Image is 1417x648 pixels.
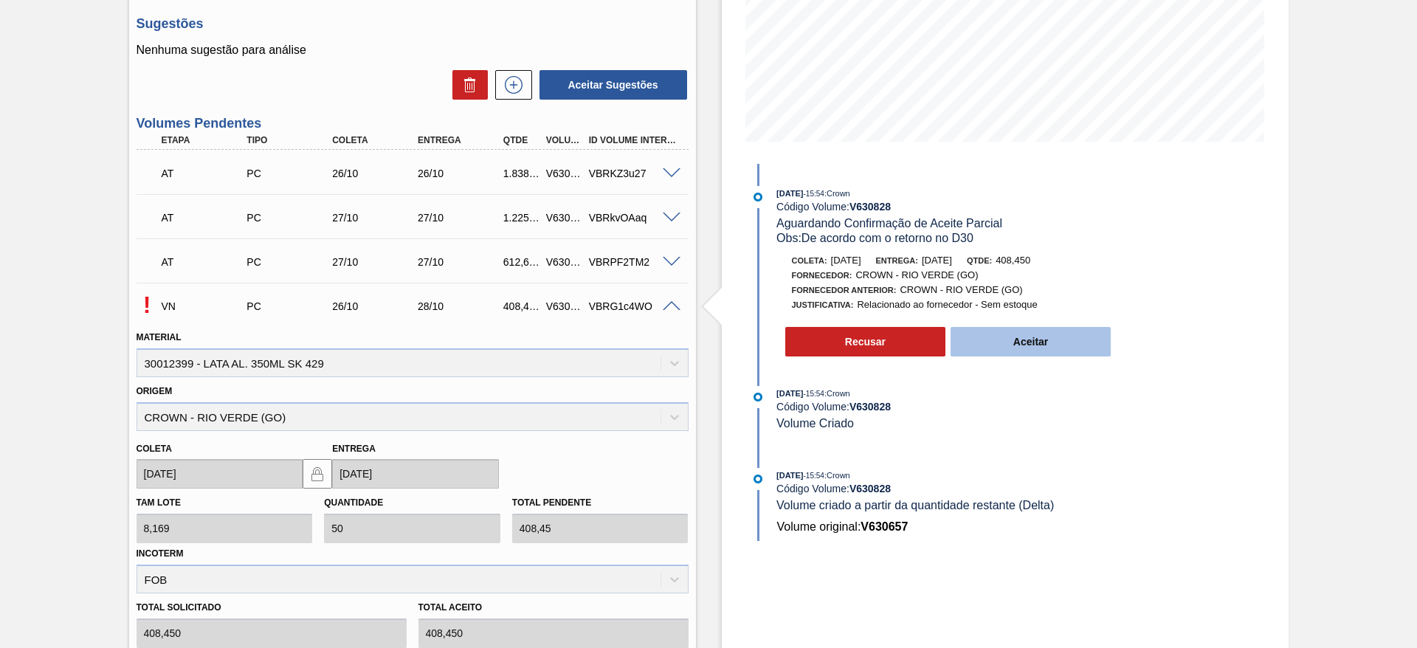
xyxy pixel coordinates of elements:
[328,135,424,145] div: Coleta
[776,471,803,480] span: [DATE]
[542,135,587,145] div: Volume Portal
[158,201,254,234] div: Aguardando Informações de Transporte
[158,290,254,323] div: Aguardando Confirmação de Aceite Parcial
[532,69,689,101] div: Aceitar Sugestões
[137,459,303,489] input: dd/mm/yyyy
[137,16,689,32] h3: Sugestões
[849,401,891,413] strong: V 630828
[804,390,824,398] span: - 15:54
[754,193,762,201] img: atual
[542,212,587,224] div: V630656
[776,232,973,244] span: Obs: De acordo com o retorno no D30
[137,292,158,319] p: Pendente de aceite
[792,256,827,265] span: Coleta:
[777,520,861,533] span: Volume original:
[585,168,681,179] div: VBRKZ3u27
[332,459,499,489] input: dd/mm/yyyy
[243,168,339,179] div: Pedido de Compra
[792,286,897,294] span: Fornecedor Anterior:
[512,497,591,508] label: Total pendente
[414,256,510,268] div: 27/10/2025
[776,189,803,198] span: [DATE]
[414,300,510,312] div: 28/10/2025
[308,465,326,483] img: locked
[243,135,339,145] div: Tipo
[585,135,681,145] div: Id Volume Interno
[500,168,544,179] div: 1.838,025
[137,548,184,559] label: Incoterm
[328,256,424,268] div: 27/10/2025
[824,189,850,198] span: : Crown
[804,190,824,198] span: - 15:54
[500,300,544,312] div: 408,450
[158,135,254,145] div: Etapa
[137,444,172,454] label: Coleta
[243,212,339,224] div: Pedido de Compra
[861,520,908,533] strong: V 630657
[855,269,978,280] span: CROWN - RIO VERDE (GO)
[776,401,1127,413] div: Código Volume:
[792,271,852,280] span: Fornecedor:
[158,157,254,190] div: Aguardando Informações de Transporte
[754,475,762,483] img: atual
[137,44,689,57] p: Nenhuma sugestão para análise
[542,168,587,179] div: V630658
[849,201,891,213] strong: V 630828
[900,284,1022,295] span: CROWN - RIO VERDE (GO)
[137,116,689,131] h3: Volumes Pendentes
[500,212,544,224] div: 1.225,350
[585,256,681,268] div: VBRPF2TM2
[137,332,182,342] label: Material
[585,300,681,312] div: VBRG1c4WO
[876,256,918,265] span: Entrega:
[857,299,1037,310] span: Relacionado ao fornecedor - Sem estoque
[137,597,407,618] label: Total Solicitado
[243,256,339,268] div: Pedido de Compra
[162,168,250,179] p: AT
[137,386,173,396] label: Origem
[776,499,1054,511] span: Volume criado a partir da quantidade restante (Delta)
[542,300,587,312] div: V630828
[414,135,510,145] div: Entrega
[542,256,587,268] div: V630661
[137,497,181,508] label: Tam lote
[328,212,424,224] div: 27/10/2025
[158,246,254,278] div: Aguardando Informações de Transporte
[776,217,1002,230] span: Aguardando Confirmação de Aceite Parcial
[824,389,850,398] span: : Crown
[776,201,1127,213] div: Código Volume:
[500,256,544,268] div: 612,675
[831,255,861,266] span: [DATE]
[500,135,544,145] div: Qtde
[332,444,376,454] label: Entrega
[303,459,332,489] button: locked
[418,597,689,618] label: Total Aceito
[754,393,762,401] img: atual
[243,300,339,312] div: Pedido de Compra
[324,497,383,508] label: Quantidade
[162,212,250,224] p: AT
[824,471,850,480] span: : Crown
[922,255,952,266] span: [DATE]
[488,70,532,100] div: Nova sugestão
[776,417,854,430] span: Volume Criado
[776,483,1127,494] div: Código Volume:
[162,300,250,312] p: VN
[804,472,824,480] span: - 15:54
[414,212,510,224] div: 27/10/2025
[849,483,891,494] strong: V 630828
[785,327,946,356] button: Recusar
[328,168,424,179] div: 26/10/2025
[792,300,854,309] span: Justificativa:
[539,70,687,100] button: Aceitar Sugestões
[414,168,510,179] div: 26/10/2025
[967,256,992,265] span: Qtde:
[776,389,803,398] span: [DATE]
[162,256,250,268] p: AT
[951,327,1111,356] button: Aceitar
[996,255,1030,266] span: 408,450
[445,70,488,100] div: Excluir Sugestões
[328,300,424,312] div: 26/10/2025
[585,212,681,224] div: VBRkvOAaq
